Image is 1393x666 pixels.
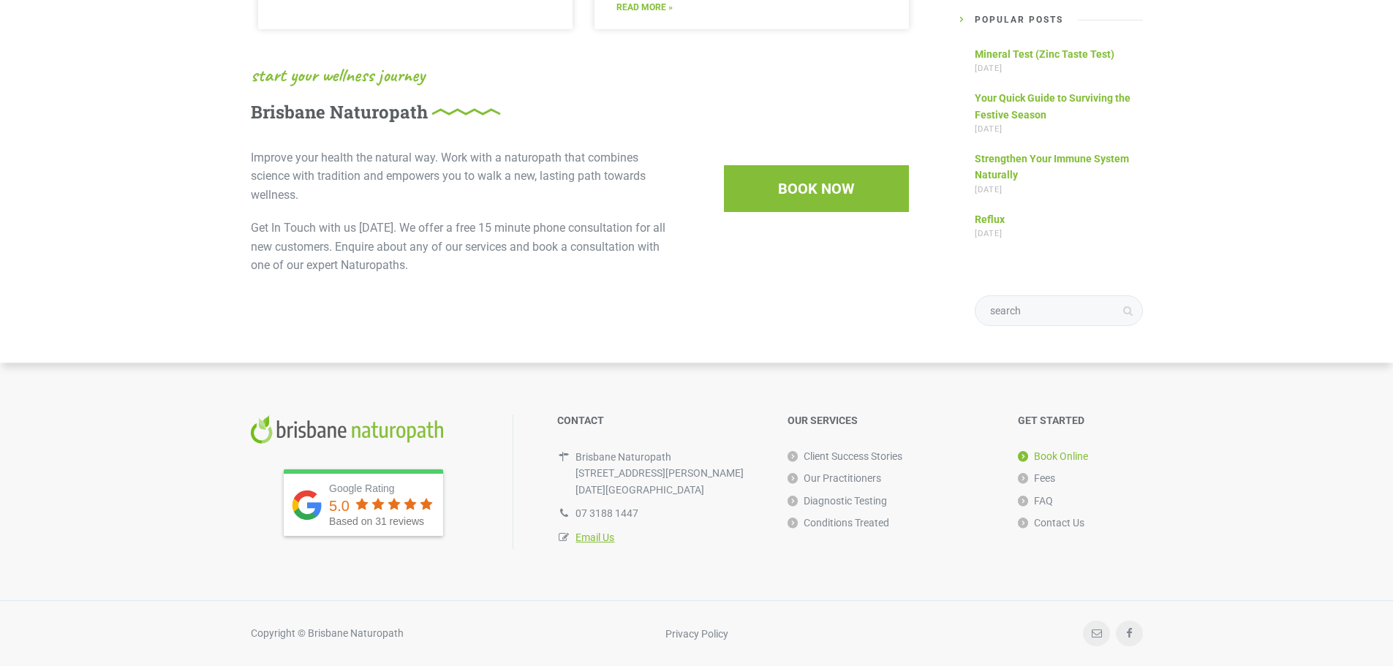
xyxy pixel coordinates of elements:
[1073,4,1098,40] a: Search
[975,295,1143,326] input: search
[557,415,758,427] h5: CONTACT
[1116,621,1143,646] a: Facebook
[788,445,902,467] a: Client Success Stories
[975,153,1129,181] a: Strengthen Your Immune System Naturally
[665,627,728,639] a: Privacy Policy
[251,102,501,123] h4: Brisbane Naturopath
[975,92,1130,120] a: Your Quick Guide to Surviving the Festive Season
[975,62,1143,75] span: [DATE]
[1018,490,1053,512] a: FAQ
[975,227,1143,241] span: [DATE]
[975,123,1143,136] span: [DATE]
[575,505,758,521] div: 07 3188 1447
[956,10,1037,34] span: BOOK ONLINE
[879,10,956,34] span: CONTACT
[251,66,425,85] span: start your wellness journey
[575,531,614,543] a: Email Us
[1018,415,1142,427] h5: GET STARTED
[770,10,879,34] span: PRACTITIONERS
[788,415,989,427] h5: OUR SERVICES
[634,10,770,34] span: DIAGNOSTIC TESTING
[251,148,673,205] p: Improve your health the natural way. Work with a naturopath that combines science with tradition ...
[511,10,634,34] span: CONDITIONS TREATED
[975,213,1005,225] a: Reflux
[1018,445,1088,467] a: Book Online
[1018,512,1084,534] a: Contact Us
[575,449,758,498] div: Brisbane Naturopath [STREET_ADDRESS][PERSON_NAME] [DATE][GEOGRAPHIC_DATA]
[251,7,455,37] img: Brisbane Naturopath
[251,415,445,444] img: Brisbane Naturopath Logo
[329,481,436,496] div: Google Rating
[788,467,881,489] a: Our Practitioners
[724,165,909,212] a: BOOK NOW
[788,490,887,512] a: Diagnostic Testing
[1018,467,1055,489] a: Fees
[975,183,1143,197] span: [DATE]
[778,181,855,196] span: BOOK NOW
[251,219,673,275] p: Get In Touch with us [DATE]. We offer a free 15 minute phone consultation for all new customers. ...
[251,625,404,641] div: Copyright © Brisbane Naturopath
[329,499,350,513] div: 5.0
[975,48,1114,60] a: Mineral Test (Zinc Taste Test)
[329,515,424,527] span: Based on 31 reviews
[788,512,889,534] a: Conditions Treated
[1083,621,1110,646] a: Email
